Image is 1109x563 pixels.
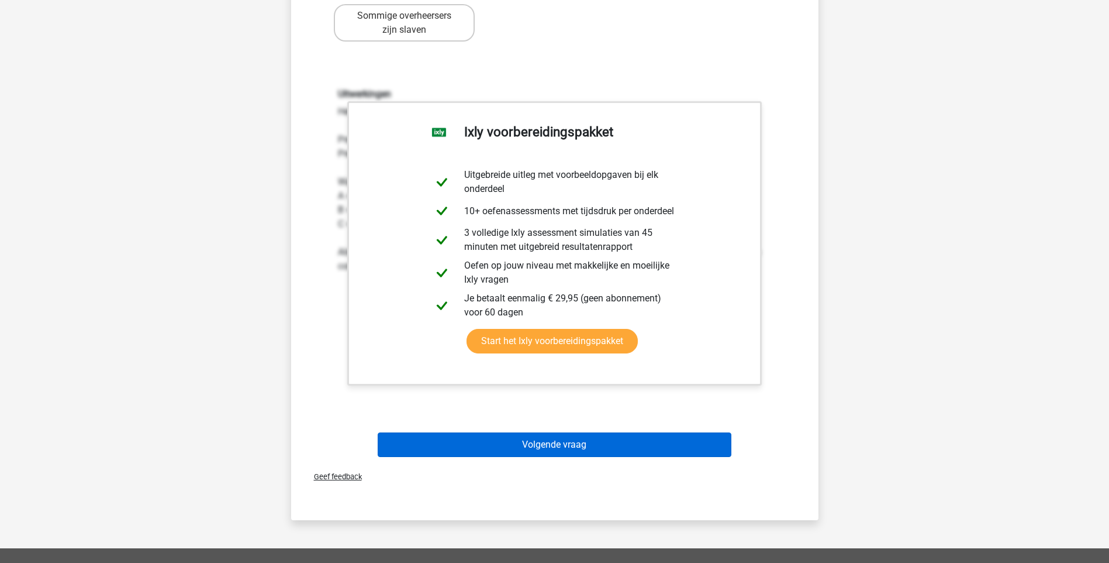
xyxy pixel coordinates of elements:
[378,432,731,457] button: Volgende vraag
[305,472,362,481] span: Geef feedback
[329,88,780,273] div: Het is handig om de stellingen makkelijker op te schrijven: Premisse 1: Geen B zijn A Premisse 2:...
[334,4,475,42] label: Sommige overheersers zijn slaven
[467,329,638,353] a: Start het Ixly voorbereidingspakket
[338,88,772,99] h6: Uitwerkingen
